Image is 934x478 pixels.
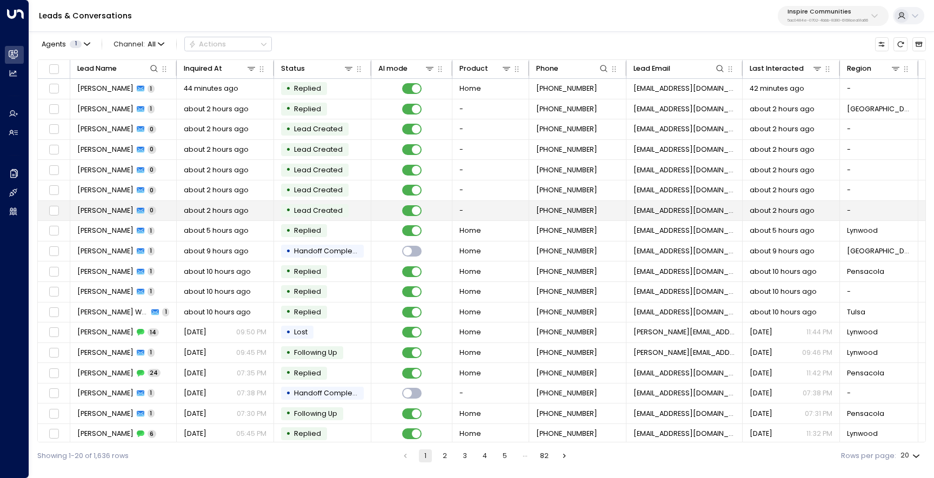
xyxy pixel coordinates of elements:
[498,449,511,462] button: Go to page 5
[286,263,291,280] div: •
[77,368,134,378] span: Valerie Dixon
[184,185,249,195] span: about 2 hours ago
[633,429,736,439] span: janaybrown57@gmail.com
[48,428,60,440] span: Toggle select row
[184,307,251,317] span: about 10 hours ago
[294,287,321,296] span: Replied
[452,383,529,403] td: -
[840,383,918,403] td: -
[459,368,481,378] span: Home
[77,226,134,235] span: Justine Stuckel
[148,85,155,93] span: 1
[286,304,291,320] div: •
[237,368,266,378] p: 07:35 PM
[459,429,481,439] span: Home
[184,165,249,175] span: about 2 hours ago
[48,205,60,217] span: Toggle select row
[633,267,736,277] span: jamyasalter00@gmail.com
[847,409,884,419] span: Pensacola
[398,449,571,462] nav: pagination navigation
[77,84,134,93] span: Deborah Fernandes
[840,180,918,200] td: -
[77,287,134,297] span: Constance Brown
[847,226,878,235] span: Lynwood
[184,84,238,93] span: 44 minutes ago
[148,125,156,133] span: 0
[912,37,926,51] button: Archived Leads
[452,180,529,200] td: -
[294,409,337,418] span: Following Up
[184,348,206,358] span: Aug 15, 2025
[750,246,815,256] span: about 9 hours ago
[459,63,488,75] div: Product
[378,63,408,75] div: AI mode
[378,63,436,75] div: AI mode
[294,307,321,317] span: Replied
[294,267,321,276] span: Replied
[236,429,266,439] p: 05:45 PM
[286,426,291,442] div: •
[750,165,815,175] span: about 2 hours ago
[536,84,597,93] span: +16786753643
[48,387,60,400] span: Toggle select row
[633,327,736,337] span: cooper.nashawn@yahoo.com
[77,124,134,134] span: Amber Jones
[184,368,206,378] span: Yesterday
[48,164,60,176] span: Toggle select row
[518,449,531,462] div: …
[633,63,726,75] div: Lead Email
[633,307,736,317] span: duncanwarning@gmail.com
[77,63,117,75] div: Lead Name
[286,365,291,381] div: •
[788,18,868,23] p: 5ac0484e-0702-4bbb-8380-6168aea91a66
[633,388,736,398] span: valeriedixon25@yahoo.com
[286,243,291,260] div: •
[236,327,266,337] p: 09:50 PM
[459,307,481,317] span: Home
[48,408,60,420] span: Toggle select row
[286,182,291,199] div: •
[148,430,156,438] span: 6
[77,206,134,216] span: Amber Jones
[184,327,206,337] span: Aug 15, 2025
[452,201,529,221] td: -
[148,328,159,336] span: 14
[750,267,817,277] span: about 10 hours ago
[77,104,134,114] span: Amber Jones
[750,185,815,195] span: about 2 hours ago
[750,409,772,419] span: Yesterday
[77,307,149,317] span: Duncan Warning
[286,284,291,300] div: •
[633,84,736,93] span: debbiefernandes30@yahoo.com
[750,63,823,75] div: Last Interacted
[148,145,156,153] span: 0
[875,37,889,51] button: Customize
[847,267,884,277] span: Pensacola
[184,63,257,75] div: Inquired At
[48,225,60,237] span: Toggle select row
[286,324,291,341] div: •
[840,201,918,221] td: -
[48,306,60,319] span: Toggle select row
[48,265,60,278] span: Toggle select row
[750,307,817,317] span: about 10 hours ago
[840,119,918,139] td: -
[893,37,907,51] span: Refresh
[633,368,736,378] span: valeriedixon25@yahoo.com
[840,140,918,160] td: -
[459,246,481,256] span: Home
[294,185,343,194] span: Lead Created
[39,10,132,21] a: Leads & Conversations
[48,326,60,339] span: Toggle select row
[294,206,343,215] span: Lead Created
[750,124,815,134] span: about 2 hours ago
[778,6,889,26] button: Inspire Communities5ac0484e-0702-4bbb-8380-6168aea91a66
[633,185,736,195] span: jonesamber54.aj@gmail.com
[847,368,884,378] span: Pensacola
[148,206,156,214] span: 0
[840,160,918,180] td: -
[286,100,291,117] div: •
[184,63,222,75] div: Inquired At
[48,286,60,298] span: Toggle select row
[281,63,355,75] div: Status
